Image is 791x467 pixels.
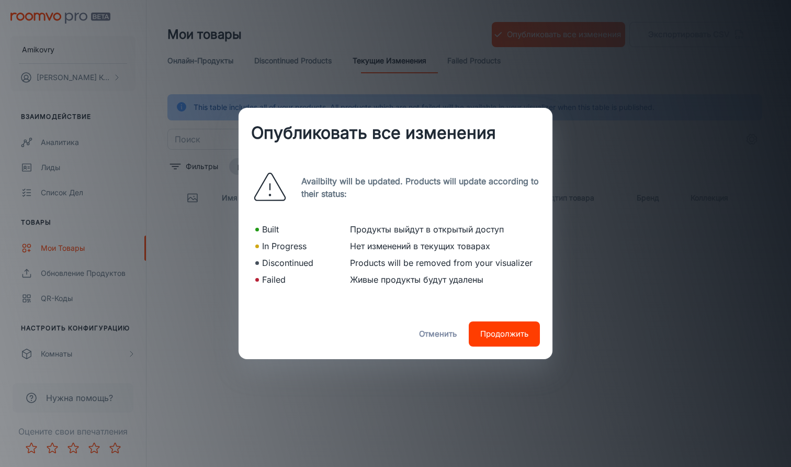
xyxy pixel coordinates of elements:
p: Failed [262,273,286,286]
p: Availbilty will be updated. Products will update according to their status: [301,175,540,200]
p: Discontinued [262,257,313,269]
h2: Опубликовать все изменения [239,108,552,158]
p: In Progress [262,240,307,252]
button: Продолжить [469,321,540,347]
p: Нет изменений в текущих товарах [350,240,536,252]
button: Отменить [413,321,462,347]
p: Built [262,223,279,236]
p: Живые продукты будут удалены [350,273,536,286]
p: Продукты выйдут в открытый доступ [350,223,536,236]
p: Products will be removed from your visualizer [350,257,536,269]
